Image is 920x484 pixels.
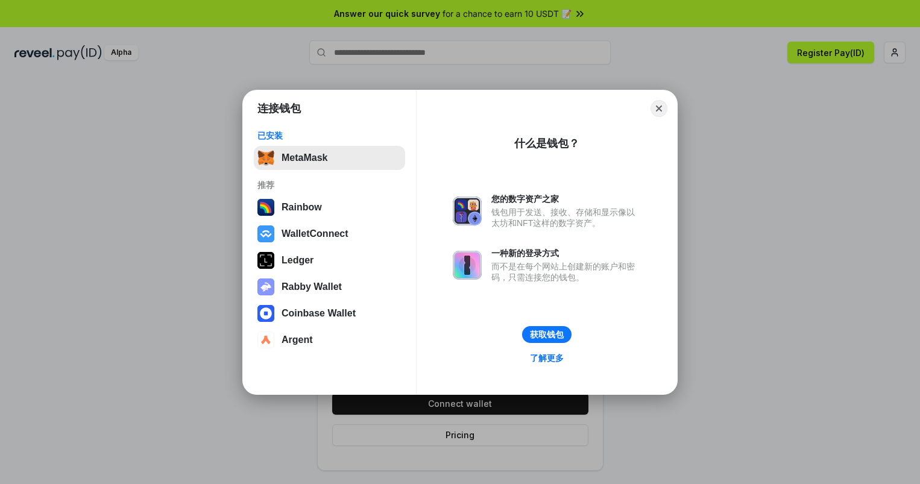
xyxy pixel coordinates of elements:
img: svg+xml,%3Csvg%20width%3D%2228%22%20height%3D%2228%22%20viewBox%3D%220%200%2028%2028%22%20fill%3D... [257,305,274,322]
button: Coinbase Wallet [254,301,405,325]
div: 了解更多 [530,353,564,363]
button: 获取钱包 [522,326,572,343]
img: svg+xml,%3Csvg%20xmlns%3D%22http%3A%2F%2Fwww.w3.org%2F2000%2Fsvg%22%20fill%3D%22none%22%20viewBox... [453,196,482,225]
a: 了解更多 [523,350,571,366]
img: svg+xml,%3Csvg%20width%3D%2228%22%20height%3D%2228%22%20viewBox%3D%220%200%2028%2028%22%20fill%3D... [257,225,274,242]
div: Coinbase Wallet [282,308,356,319]
div: 而不是在每个网站上创建新的账户和密码，只需连接您的钱包。 [491,261,641,283]
div: MetaMask [282,152,327,163]
div: 钱包用于发送、接收、存储和显示像以太坊和NFT这样的数字资产。 [491,207,641,228]
img: svg+xml,%3Csvg%20width%3D%2228%22%20height%3D%2228%22%20viewBox%3D%220%200%2028%2028%22%20fill%3D... [257,332,274,348]
div: Ledger [282,255,313,266]
button: Rabby Wallet [254,275,405,299]
div: Argent [282,335,313,345]
button: Ledger [254,248,405,272]
img: svg+xml,%3Csvg%20fill%3D%22none%22%20height%3D%2233%22%20viewBox%3D%220%200%2035%2033%22%20width%... [257,149,274,166]
div: 已安装 [257,130,402,141]
h1: 连接钱包 [257,101,301,116]
img: svg+xml,%3Csvg%20xmlns%3D%22http%3A%2F%2Fwww.w3.org%2F2000%2Fsvg%22%20width%3D%2228%22%20height%3... [257,252,274,269]
button: Close [651,100,667,117]
button: MetaMask [254,146,405,170]
img: svg+xml,%3Csvg%20width%3D%22120%22%20height%3D%22120%22%20viewBox%3D%220%200%20120%20120%22%20fil... [257,199,274,216]
img: svg+xml,%3Csvg%20xmlns%3D%22http%3A%2F%2Fwww.w3.org%2F2000%2Fsvg%22%20fill%3D%22none%22%20viewBox... [257,278,274,295]
button: Rainbow [254,195,405,219]
div: Rabby Wallet [282,281,342,292]
div: 什么是钱包？ [514,136,579,151]
div: 获取钱包 [530,329,564,340]
div: WalletConnect [282,228,348,239]
div: 一种新的登录方式 [491,248,641,259]
div: Rainbow [282,202,322,213]
div: 您的数字资产之家 [491,193,641,204]
img: svg+xml,%3Csvg%20xmlns%3D%22http%3A%2F%2Fwww.w3.org%2F2000%2Fsvg%22%20fill%3D%22none%22%20viewBox... [453,251,482,280]
button: Argent [254,328,405,352]
button: WalletConnect [254,222,405,246]
div: 推荐 [257,180,402,190]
